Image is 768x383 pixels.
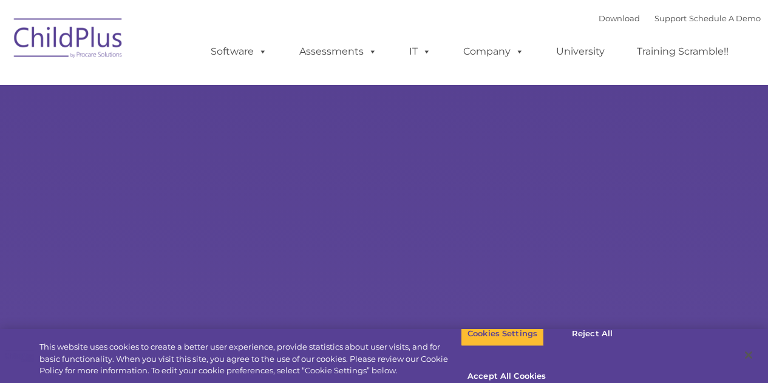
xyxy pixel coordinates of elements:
a: Training Scramble!! [625,39,741,64]
button: Reject All [554,321,630,347]
div: This website uses cookies to create a better user experience, provide statistics about user visit... [39,341,461,377]
a: Schedule A Demo [689,13,761,23]
a: IT [397,39,443,64]
img: ChildPlus by Procare Solutions [8,10,129,70]
a: University [544,39,617,64]
a: Download [599,13,640,23]
a: Support [654,13,687,23]
a: Software [199,39,279,64]
button: Close [735,342,762,368]
a: Company [451,39,536,64]
button: Cookies Settings [461,321,544,347]
font: | [599,13,761,23]
a: Assessments [287,39,389,64]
